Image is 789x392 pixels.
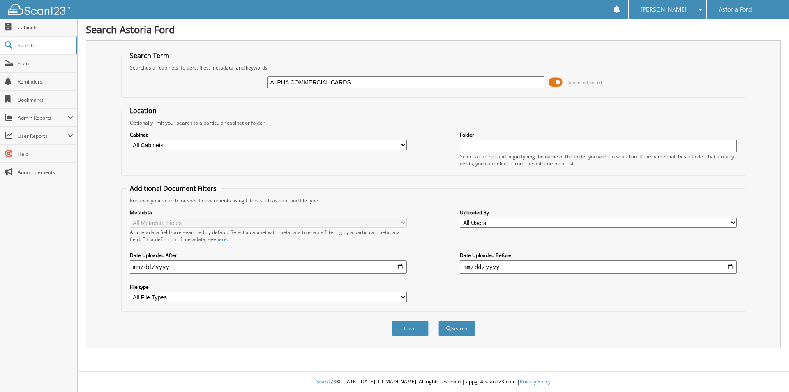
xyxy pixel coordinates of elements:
label: Date Uploaded After [130,252,407,259]
button: Search [438,321,475,336]
button: Clear [392,321,429,336]
input: start [130,260,407,274]
span: Scan [18,60,73,67]
label: Date Uploaded Before [460,252,737,259]
label: File type [130,283,407,290]
span: Advanced Search [567,79,604,86]
span: User Reports [18,132,67,139]
iframe: Chat Widget [748,353,789,392]
img: scan123-logo-white.svg [8,4,70,15]
input: end [460,260,737,274]
span: Help [18,151,73,158]
h1: Search Astoria Ford [86,23,781,36]
a: here [216,236,227,243]
div: © [DATE]-[DATE] [DOMAIN_NAME]. All rights reserved | appg04-scan123-com | [78,372,789,392]
label: Cabinet [130,131,407,138]
legend: Additional Document Filters [126,184,221,193]
span: Reminders [18,78,73,85]
span: Scan123 [316,378,336,385]
a: Privacy Policy [520,378,551,385]
span: Announcements [18,169,73,176]
div: Select a cabinet and begin typing the name of the folder you want to search in. If the name match... [460,153,737,167]
span: Cabinets [18,24,73,31]
span: Astoria Ford [719,7,752,12]
legend: Location [126,106,161,115]
div: Enhance your search for specific documents using filters such as date and file type. [126,197,741,204]
div: Optionally limit your search to a particular cabinet or folder [126,119,741,126]
legend: Search Term [126,51,173,60]
label: Folder [460,131,737,138]
span: Admin Reports [18,114,67,121]
span: [PERSON_NAME] [641,7,687,12]
label: Metadata [130,209,407,216]
div: Searches all cabinets, folders, files, metadata, and keywords [126,64,741,71]
label: Uploaded By [460,209,737,216]
span: Search [18,42,72,49]
span: Bookmarks [18,96,73,103]
div: All metadata fields are searched by default. Select a cabinet with metadata to enable filtering b... [130,229,407,243]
